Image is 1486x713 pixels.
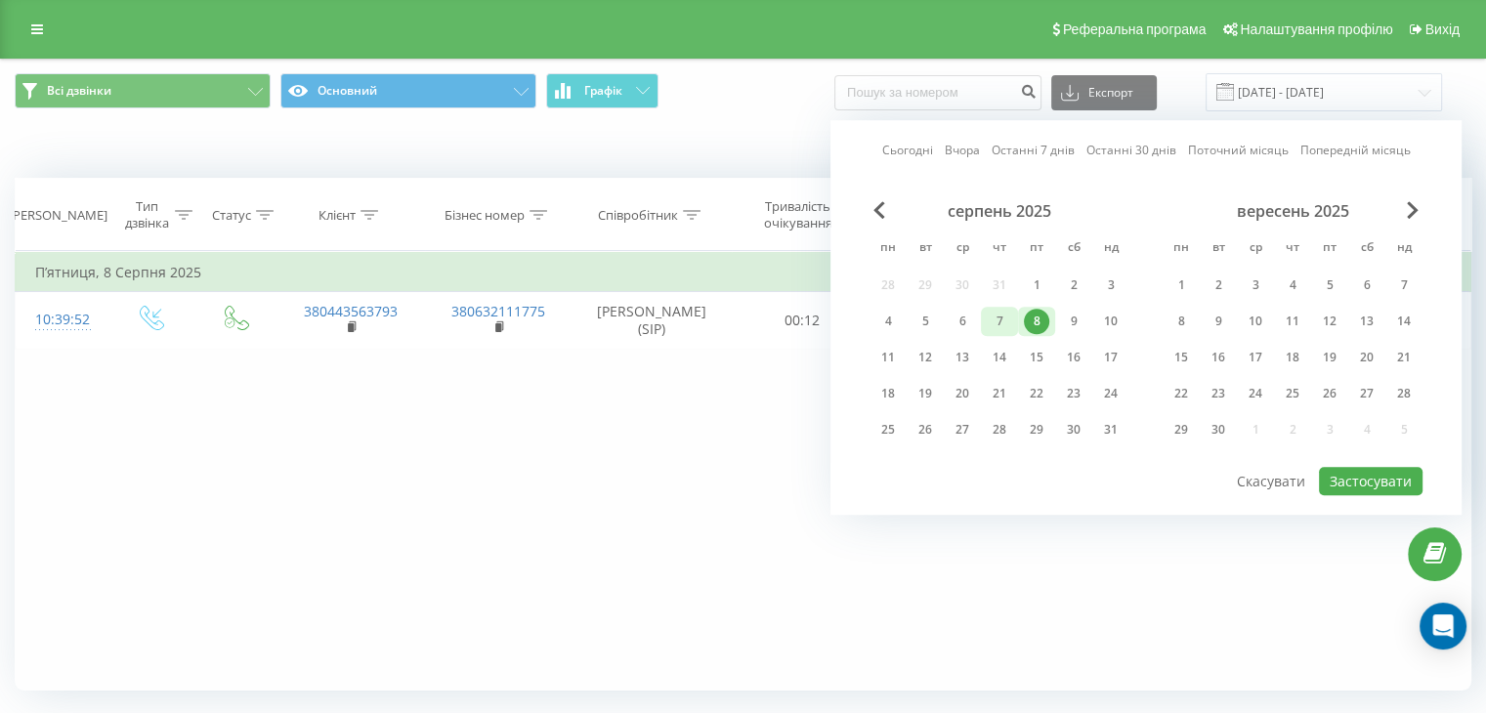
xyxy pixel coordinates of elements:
div: ср 27 серп 2025 р. [944,415,981,444]
div: 20 [950,381,975,406]
div: сб 27 вер 2025 р. [1348,379,1385,408]
td: П’ятниця, 8 Серпня 2025 [16,253,1471,292]
abbr: понеділок [873,234,903,264]
div: сб 20 вер 2025 р. [1348,343,1385,372]
div: пт 1 серп 2025 р. [1018,271,1055,300]
td: 00:12 [732,292,873,349]
div: пн 22 вер 2025 р. [1163,379,1200,408]
abbr: четвер [985,234,1014,264]
div: 4 [875,309,901,334]
div: 14 [1391,309,1417,334]
div: вересень 2025 [1163,201,1422,221]
div: 24 [1243,381,1268,406]
span: Next Month [1407,201,1419,219]
div: 26 [1317,381,1342,406]
span: Всі дзвінки [47,83,111,99]
div: 11 [1280,309,1305,334]
div: вт 26 серп 2025 р. [907,415,944,444]
div: 13 [950,345,975,370]
div: серпень 2025 [870,201,1129,221]
div: 8 [1168,309,1194,334]
div: 19 [913,381,938,406]
div: пн 29 вер 2025 р. [1163,415,1200,444]
div: пн 8 вер 2025 р. [1163,307,1200,336]
div: 3 [1243,273,1268,298]
div: вт 9 вер 2025 р. [1200,307,1237,336]
div: ср 6 серп 2025 р. [944,307,981,336]
div: 12 [913,345,938,370]
div: пн 15 вер 2025 р. [1163,343,1200,372]
span: Графік [584,84,622,98]
div: 11 [875,345,901,370]
div: Співробітник [598,207,678,224]
div: 14 [987,345,1012,370]
div: Тип дзвінка [123,198,169,231]
div: нд 28 вер 2025 р. [1385,379,1422,408]
div: 18 [1280,345,1305,370]
div: 10 [1098,309,1124,334]
div: 25 [875,417,901,442]
div: вт 16 вер 2025 р. [1200,343,1237,372]
abbr: середа [948,234,977,264]
div: 17 [1243,345,1268,370]
div: ср 10 вер 2025 р. [1237,307,1274,336]
div: Статус [212,207,251,224]
div: вт 12 серп 2025 р. [907,343,944,372]
div: чт 14 серп 2025 р. [981,343,1018,372]
div: нд 21 вер 2025 р. [1385,343,1422,372]
div: ср 13 серп 2025 р. [944,343,981,372]
abbr: п’ятниця [1315,234,1344,264]
div: Open Intercom Messenger [1420,603,1466,650]
div: 4 [1280,273,1305,298]
div: пт 12 вер 2025 р. [1311,307,1348,336]
div: 15 [1168,345,1194,370]
div: сб 9 серп 2025 р. [1055,307,1092,336]
div: вт 23 вер 2025 р. [1200,379,1237,408]
div: чт 11 вер 2025 р. [1274,307,1311,336]
button: Експорт [1051,75,1157,110]
div: 25 [1280,381,1305,406]
a: Попередній місяць [1300,142,1411,160]
button: Основний [280,73,536,108]
div: 21 [987,381,1012,406]
div: сб 6 вер 2025 р. [1348,271,1385,300]
div: 6 [1354,273,1380,298]
div: 29 [1168,417,1194,442]
div: нд 3 серп 2025 р. [1092,271,1129,300]
div: нд 24 серп 2025 р. [1092,379,1129,408]
div: 16 [1206,345,1231,370]
div: вт 2 вер 2025 р. [1200,271,1237,300]
abbr: понеділок [1167,234,1196,264]
abbr: середа [1241,234,1270,264]
div: пт 19 вер 2025 р. [1311,343,1348,372]
div: 1 [1168,273,1194,298]
div: чт 21 серп 2025 р. [981,379,1018,408]
div: пт 15 серп 2025 р. [1018,343,1055,372]
div: 22 [1024,381,1049,406]
div: 28 [987,417,1012,442]
abbr: неділя [1096,234,1125,264]
div: нд 10 серп 2025 р. [1092,307,1129,336]
div: [PERSON_NAME] [9,207,107,224]
div: чт 4 вер 2025 р. [1274,271,1311,300]
div: 19 [1317,345,1342,370]
div: пн 4 серп 2025 р. [870,307,907,336]
div: 10:39:52 [35,301,87,339]
div: нд 17 серп 2025 р. [1092,343,1129,372]
div: 18 [875,381,901,406]
div: 28 [1391,381,1417,406]
div: 17 [1098,345,1124,370]
div: нд 7 вер 2025 р. [1385,271,1422,300]
a: 380632111775 [451,302,545,320]
div: пт 5 вер 2025 р. [1311,271,1348,300]
div: 26 [913,417,938,442]
div: 30 [1061,417,1086,442]
div: 2 [1206,273,1231,298]
button: Всі дзвінки [15,73,271,108]
a: Останні 30 днів [1086,142,1176,160]
div: чт 7 серп 2025 р. [981,307,1018,336]
div: пн 11 серп 2025 р. [870,343,907,372]
div: 10 [1243,309,1268,334]
a: Сьогодні [882,142,933,160]
div: пт 22 серп 2025 р. [1018,379,1055,408]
